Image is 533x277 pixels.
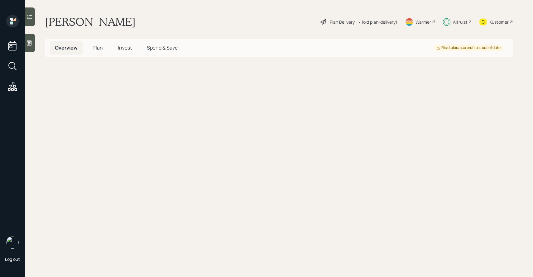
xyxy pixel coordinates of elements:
[330,19,355,25] div: Plan Delivery
[93,44,103,51] span: Plan
[5,256,20,262] div: Log out
[118,44,132,51] span: Invest
[436,45,501,50] div: Risk tolerance profile is out of date
[358,19,397,25] div: • (old plan-delivery)
[453,19,468,25] div: Altruist
[415,19,431,25] div: Warmer
[45,15,136,29] h1: [PERSON_NAME]
[55,44,78,51] span: Overview
[6,236,19,249] img: sami-boghos-headshot.png
[489,19,509,25] div: Kustomer
[147,44,178,51] span: Spend & Save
